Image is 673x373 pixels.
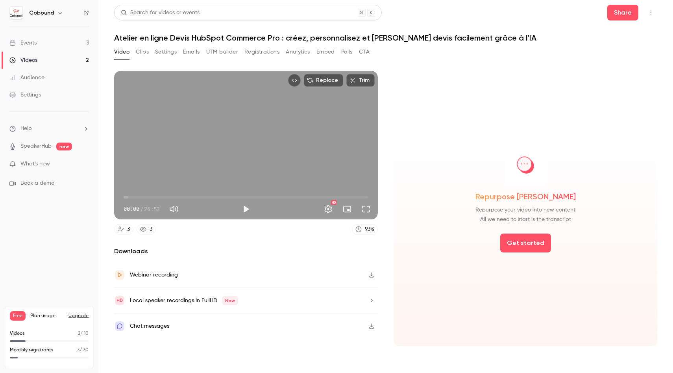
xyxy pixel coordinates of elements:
[238,201,254,217] button: Play
[9,124,89,133] li: help-dropdown-opener
[286,46,310,58] button: Analytics
[68,313,89,319] button: Upgrade
[144,205,160,213] span: 26:53
[20,124,32,133] span: Help
[155,46,177,58] button: Settings
[78,330,89,337] p: / 10
[9,74,44,82] div: Audience
[316,46,335,58] button: Embed
[124,205,139,213] span: 00:00
[475,205,575,224] span: Repurpose your video into new content All we need to start is the transcript
[365,225,374,234] div: 93 %
[56,143,72,150] span: new
[20,160,50,168] span: What's new
[222,296,238,305] span: New
[9,91,41,99] div: Settings
[206,46,238,58] button: UTM builder
[121,9,200,17] div: Search for videos or events
[77,347,89,354] p: / 30
[358,201,374,217] button: Full screen
[607,5,638,20] button: Share
[29,9,54,17] h6: Cobound
[114,247,378,256] h2: Downloads
[137,224,156,235] a: 3
[114,33,657,43] h1: Atelier en ligne Devis HubSpot Commerce Pro : créez, personnalisez et [PERSON_NAME] devis facilem...
[127,225,130,234] div: 3
[114,224,133,235] a: 3
[9,39,37,47] div: Events
[30,313,64,319] span: Plan usage
[136,46,149,58] button: Clips
[341,46,353,58] button: Polls
[352,224,378,235] a: 93%
[331,200,336,205] div: HD
[645,6,657,19] button: Top Bar Actions
[124,205,160,213] div: 00:00
[183,46,200,58] button: Emails
[475,191,576,202] span: Repurpose [PERSON_NAME]
[346,74,375,87] button: Trim
[78,331,80,336] span: 2
[130,270,178,280] div: Webinar recording
[10,330,25,337] p: Videos
[130,296,238,305] div: Local speaker recordings in FullHD
[9,56,37,64] div: Videos
[500,234,551,252] button: Get started
[20,179,54,187] span: Book a demo
[77,348,80,353] span: 3
[304,74,343,87] button: Replace
[130,321,169,331] div: Chat messages
[114,46,129,58] button: Video
[10,7,22,19] img: Cobound
[20,142,52,150] a: SpeakerHub
[359,46,370,58] button: CTA
[10,347,54,354] p: Monthly registrants
[80,161,89,168] iframe: Noticeable Trigger
[10,311,26,321] span: Free
[339,201,355,217] button: Turn on miniplayer
[166,201,182,217] button: Mute
[288,74,301,87] button: Embed video
[140,205,143,213] span: /
[244,46,279,58] button: Registrations
[150,225,152,234] div: 3
[320,201,336,217] button: Settings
